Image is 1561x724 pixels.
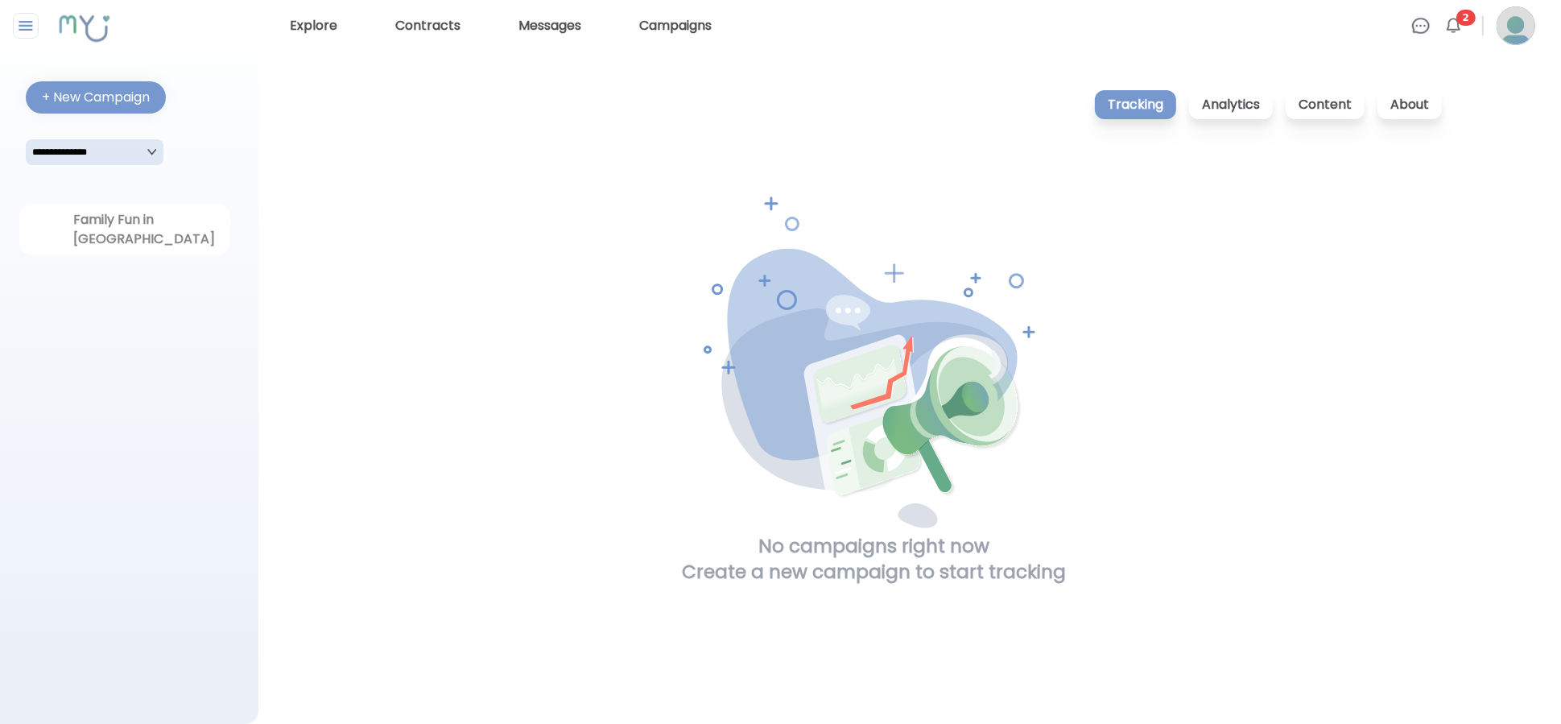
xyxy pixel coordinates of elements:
[513,13,588,39] a: Messages
[1411,16,1431,35] img: Chat
[1095,90,1176,119] p: Tracking
[634,13,719,39] a: Campaigns
[1456,10,1476,26] span: 2
[1189,90,1273,119] p: Analytics
[284,13,345,39] a: Explore
[758,533,989,559] h1: No campaigns right now
[1443,16,1463,35] img: Bell
[16,16,36,35] img: Close sidebar
[1497,6,1535,45] img: Profile
[73,210,176,249] div: Family Fun in [GEOGRAPHIC_DATA]
[42,88,150,107] div: + New Campaign
[26,81,166,114] button: + New Campaign
[682,559,1066,585] h1: Create a new campaign to start tracking
[704,197,1044,533] img: No Campaigns right now
[1286,90,1365,119] p: Content
[1377,90,1442,119] p: About
[390,13,468,39] a: Contracts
